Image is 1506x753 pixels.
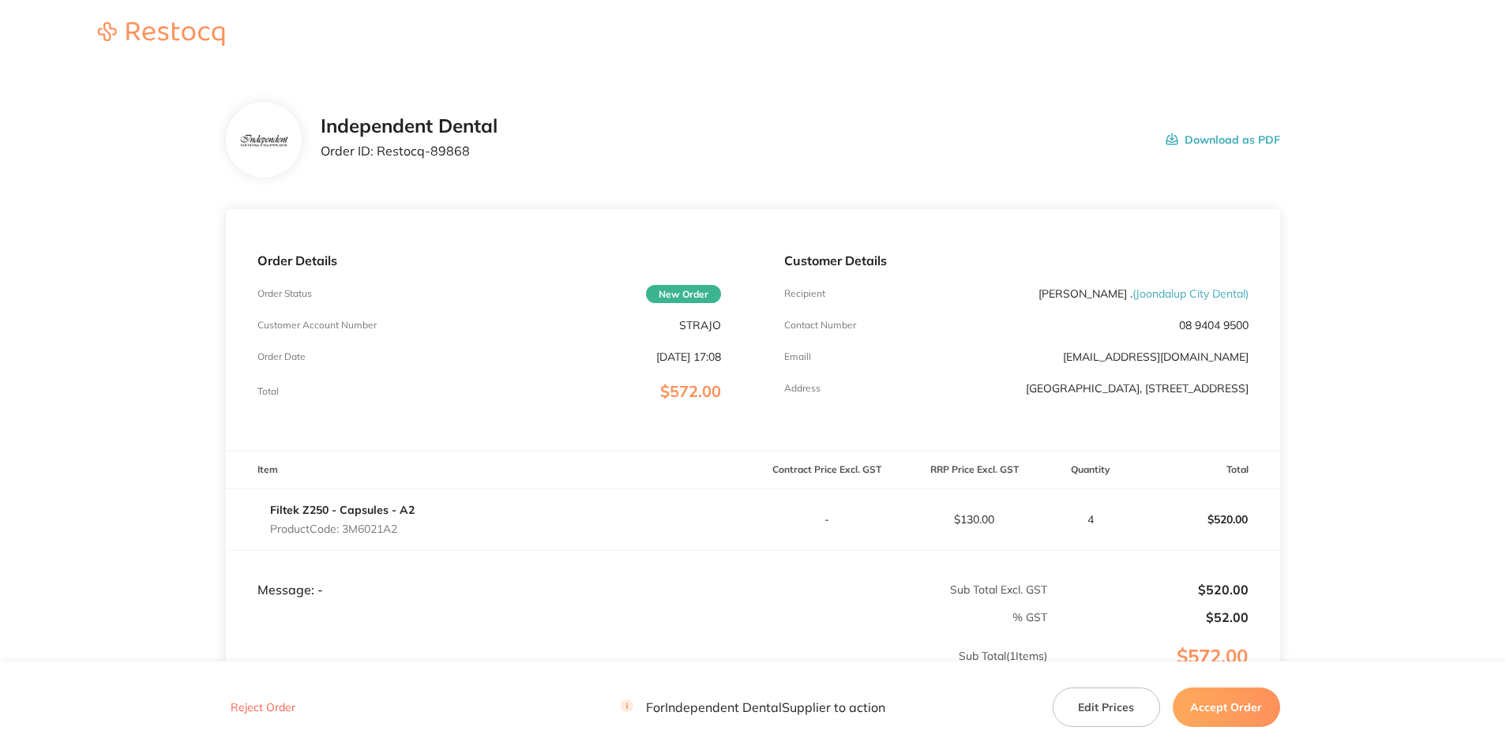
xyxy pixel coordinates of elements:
[660,381,721,401] span: $572.00
[784,253,1248,268] p: Customer Details
[900,451,1048,489] th: RRP Price Excl. GST
[784,383,821,394] p: Address
[257,386,279,397] p: Total
[679,319,721,332] p: STRAJO
[82,22,240,48] a: Restocq logo
[257,253,721,268] p: Order Details
[646,285,721,303] span: New Order
[1133,500,1279,538] p: $520.00
[1049,646,1279,699] p: $572.00
[238,133,289,148] img: bzV5Y2k1dA
[621,700,885,715] p: For Independent Dental Supplier to action
[1132,287,1249,301] span: ( Joondalup City Dental )
[227,650,1047,694] p: Sub Total ( 1 Items)
[784,288,825,299] p: Recipient
[82,22,240,46] img: Restocq logo
[257,288,312,299] p: Order Status
[226,451,753,489] th: Item
[753,583,1047,596] p: Sub Total Excl. GST
[227,611,1047,624] p: % GST
[784,351,811,362] p: Emaill
[1049,610,1249,624] p: $52.00
[753,451,900,489] th: Contract Price Excl. GST
[1132,451,1280,489] th: Total
[656,350,721,363] p: [DATE] 17:08
[1048,451,1132,489] th: Quantity
[753,513,899,526] p: -
[1179,319,1249,332] p: 08 9404 9500
[321,115,498,137] h2: Independent Dental
[784,320,856,331] p: Contact Number
[321,144,498,158] p: Order ID: Restocq- 89868
[270,523,415,535] p: Product Code: 3M6021A2
[1026,382,1249,395] p: [GEOGRAPHIC_DATA], [STREET_ADDRESS]
[1166,115,1280,164] button: Download as PDF
[1038,287,1249,300] p: [PERSON_NAME] .
[1063,350,1249,364] a: [EMAIL_ADDRESS][DOMAIN_NAME]
[270,503,415,517] a: Filtek Z250 - Capsules - A2
[901,513,1047,526] p: $130.00
[226,550,753,598] td: Message: -
[226,701,300,715] button: Reject Order
[257,320,377,331] p: Customer Account Number
[1049,513,1132,526] p: 4
[257,351,306,362] p: Order Date
[1049,583,1249,597] p: $520.00
[1173,687,1280,727] button: Accept Order
[1053,687,1160,727] button: Edit Prices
